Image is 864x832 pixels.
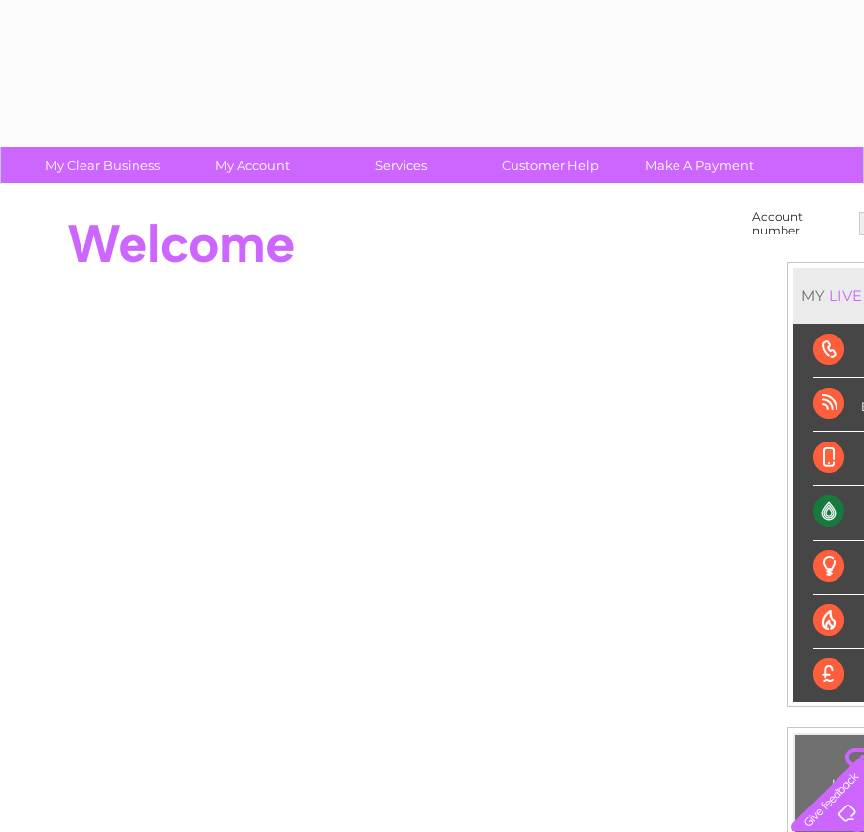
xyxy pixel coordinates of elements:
a: My Clear Business [22,147,184,183]
td: Account number [747,205,854,242]
a: Make A Payment [619,147,781,183]
a: My Account [171,147,333,183]
a: Customer Help [469,147,631,183]
a: Services [320,147,482,183]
